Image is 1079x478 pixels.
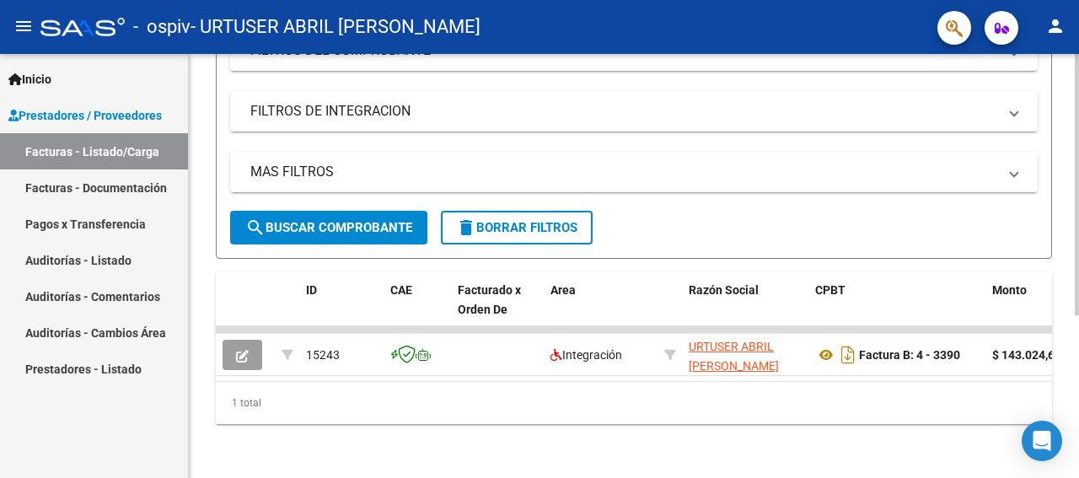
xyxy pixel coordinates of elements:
div: 1 total [216,382,1052,424]
span: Prestadores / Proveedores [8,106,162,125]
span: CPBT [815,283,845,297]
mat-icon: person [1045,16,1066,36]
span: Borrar Filtros [456,220,577,235]
span: CAE [390,283,412,297]
span: Integración [550,348,622,362]
i: Descargar documento [837,341,859,368]
strong: Factura B: 4 - 3390 [859,348,960,362]
button: Borrar Filtros [441,211,593,244]
span: Area [550,283,576,297]
mat-icon: search [245,218,266,238]
mat-panel-title: MAS FILTROS [250,163,997,181]
mat-panel-title: FILTROS DE INTEGRACION [250,102,997,121]
span: URTUSER ABRIL [PERSON_NAME] [689,340,779,373]
button: Buscar Comprobante [230,211,427,244]
mat-expansion-panel-header: MAS FILTROS [230,152,1038,192]
span: Monto [992,283,1027,297]
span: Facturado x Orden De [458,283,521,316]
datatable-header-cell: ID [299,272,384,346]
datatable-header-cell: Facturado x Orden De [451,272,544,346]
mat-icon: menu [13,16,34,36]
span: Razón Social [689,283,759,297]
span: Inicio [8,70,51,89]
mat-expansion-panel-header: FILTROS DE INTEGRACION [230,91,1038,132]
span: - ospiv [133,8,191,46]
strong: $ 143.024,64 [992,348,1061,362]
div: Open Intercom Messenger [1022,421,1062,461]
datatable-header-cell: CAE [384,272,451,346]
span: Buscar Comprobante [245,220,412,235]
mat-icon: delete [456,218,476,238]
span: ID [306,283,317,297]
div: 27421130782 [689,337,802,373]
datatable-header-cell: Area [544,272,658,346]
datatable-header-cell: Razón Social [682,272,808,346]
span: - URTUSER ABRIL [PERSON_NAME] [191,8,480,46]
datatable-header-cell: CPBT [808,272,985,346]
span: 15243 [306,348,340,362]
